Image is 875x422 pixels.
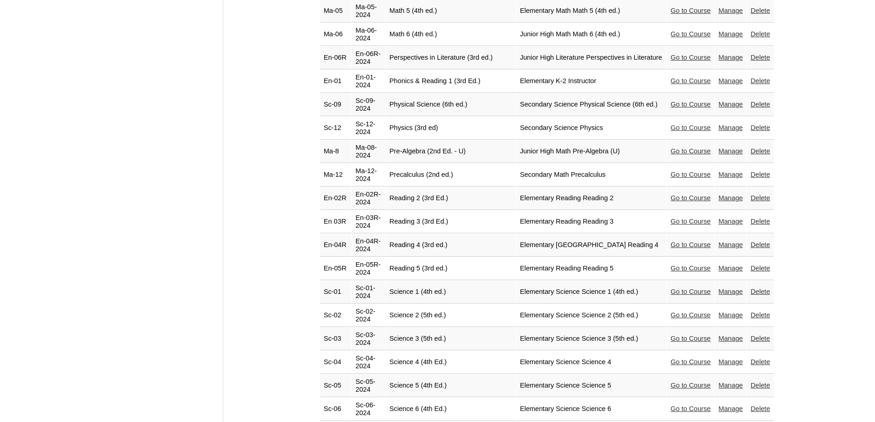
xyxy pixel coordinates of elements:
[671,382,711,389] a: Go to Course
[386,140,516,163] td: Pre-Algebra (2nd Ed. - U)
[386,23,516,46] td: Math 6 (4th ed.)
[718,54,743,61] a: Manage
[320,327,351,350] td: Sc-03
[751,194,770,202] a: Delete
[718,218,743,225] a: Manage
[751,311,770,319] a: Delete
[751,335,770,342] a: Delete
[516,187,666,210] td: Elementary Reading Reading 2
[320,23,351,46] td: Ma-06
[718,124,743,131] a: Manage
[751,54,770,61] a: Delete
[751,358,770,366] a: Delete
[718,241,743,248] a: Manage
[386,374,516,397] td: Science 5 (4th Ed.)
[352,46,385,69] td: En-06R-2024
[718,405,743,412] a: Manage
[516,70,666,93] td: Elementary K-2 Instructor
[751,382,770,389] a: Delete
[352,70,385,93] td: En-01-2024
[320,117,351,140] td: Sc-12
[516,281,666,304] td: Elementary Science Science 1 (4th ed.)
[320,70,351,93] td: En-01
[352,23,385,46] td: Ma-06-2024
[352,304,385,327] td: Sc-02-2024
[671,405,711,412] a: Go to Course
[671,241,711,248] a: Go to Course
[320,304,351,327] td: Sc-02
[352,234,385,257] td: En-04R-2024
[751,218,770,225] a: Delete
[671,30,711,38] a: Go to Course
[751,124,770,131] a: Delete
[516,210,666,233] td: Elementary Reading Reading 3
[671,101,711,108] a: Go to Course
[516,140,666,163] td: Junior High Math Pre-Algebra (U)
[386,46,516,69] td: Perspectives in Literature (3rd ed.)
[751,288,770,295] a: Delete
[320,351,351,374] td: Sc-04
[386,163,516,186] td: Precalculus (2nd ed.)
[320,257,351,280] td: En-05R
[671,194,711,202] a: Go to Course
[352,187,385,210] td: En-02R-2024
[320,140,351,163] td: Ma-8
[516,163,666,186] td: Secondary Math Precalculus
[671,7,711,14] a: Go to Course
[352,374,385,397] td: Sc-05-2024
[516,234,666,257] td: Elementary [GEOGRAPHIC_DATA] Reading 4
[751,7,770,14] a: Delete
[352,210,385,233] td: En-03R-2024
[718,30,743,38] a: Manage
[751,147,770,155] a: Delete
[718,264,743,272] a: Manage
[718,311,743,319] a: Manage
[671,311,711,319] a: Go to Course
[671,288,711,295] a: Go to Course
[516,327,666,350] td: Elementary Science Science 3 (5th ed.)
[718,358,743,366] a: Manage
[671,54,711,61] a: Go to Course
[352,327,385,350] td: Sc-03-2024
[352,351,385,374] td: Sc-04-2024
[718,147,743,155] a: Manage
[320,374,351,397] td: Sc-05
[320,398,351,421] td: Sc-06
[352,281,385,304] td: Sc-01-2024
[320,46,351,69] td: En-06R
[516,351,666,374] td: Elementary Science Science 4
[751,77,770,84] a: Delete
[671,264,711,272] a: Go to Course
[718,194,743,202] a: Manage
[386,257,516,280] td: Reading 5 (3rd ed.)
[751,171,770,178] a: Delete
[352,140,385,163] td: Ma-08-2024
[386,398,516,421] td: Science 6 (4th Ed.)
[386,304,516,327] td: Science 2 (5th ed.)
[516,93,666,116] td: Secondary Science Physical Science (6th ed.)
[320,93,351,116] td: Sc-09
[386,234,516,257] td: Reading 4 (3rd ed.)
[320,281,351,304] td: Sc-01
[671,335,711,342] a: Go to Course
[386,210,516,233] td: Reading 3 (3rd Ed.)
[386,281,516,304] td: Science 1 (4th ed.)
[718,7,743,14] a: Manage
[386,327,516,350] td: Science 3 (5th ed.)
[516,304,666,327] td: Elementary Science Science 2 (5th ed.)
[386,117,516,140] td: Physics (3rd ed)
[751,30,770,38] a: Delete
[352,257,385,280] td: En-05R-2024
[671,218,711,225] a: Go to Course
[516,398,666,421] td: Elementary Science Science 6
[386,187,516,210] td: Reading 2 (3rd Ed.)
[352,398,385,421] td: Sc-06-2024
[516,257,666,280] td: Elementary Reading Reading 5
[320,163,351,186] td: Ma-12
[751,101,770,108] a: Delete
[516,374,666,397] td: Elementary Science Science 5
[718,288,743,295] a: Manage
[516,23,666,46] td: Junior High Math Math 6 (4th ed.)
[386,93,516,116] td: Physical Science (6th ed.)
[671,358,711,366] a: Go to Course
